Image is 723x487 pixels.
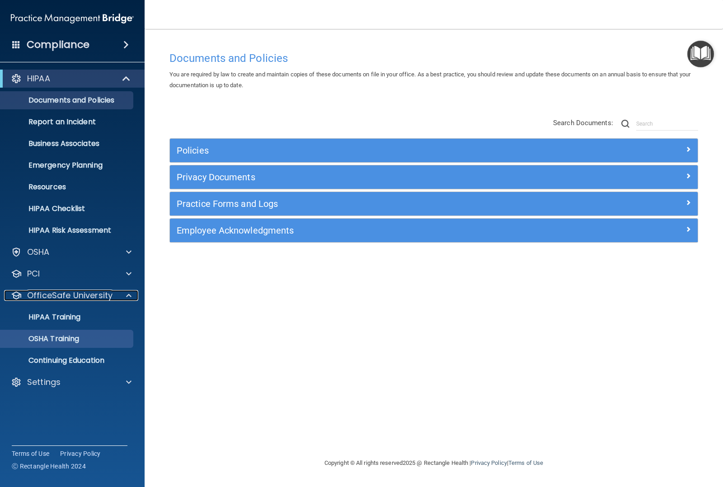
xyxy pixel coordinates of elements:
[27,268,40,279] p: PCI
[6,334,79,343] p: OSHA Training
[27,290,113,301] p: OfficeSafe University
[6,117,129,126] p: Report an Incident
[6,161,129,170] p: Emergency Planning
[177,172,559,182] h5: Privacy Documents
[471,459,507,466] a: Privacy Policy
[177,170,691,184] a: Privacy Documents
[169,71,690,89] span: You are required by law to create and maintain copies of these documents on file in your office. ...
[12,449,49,458] a: Terms of Use
[6,139,129,148] p: Business Associates
[11,9,134,28] img: PMB logo
[60,449,101,458] a: Privacy Policy
[11,290,131,301] a: OfficeSafe University
[11,73,131,84] a: HIPAA
[687,41,714,67] button: Open Resource Center
[6,96,129,105] p: Documents and Policies
[177,225,559,235] h5: Employee Acknowledgments
[11,247,131,258] a: OSHA
[6,313,80,322] p: HIPAA Training
[27,73,50,84] p: HIPAA
[11,377,131,388] a: Settings
[169,52,698,64] h4: Documents and Policies
[27,247,50,258] p: OSHA
[177,223,691,238] a: Employee Acknowledgments
[269,449,599,478] div: Copyright © All rights reserved 2025 @ Rectangle Health | |
[27,38,89,51] h4: Compliance
[12,462,86,471] span: Ⓒ Rectangle Health 2024
[553,119,613,127] span: Search Documents:
[6,204,129,213] p: HIPAA Checklist
[177,143,691,158] a: Policies
[636,117,698,131] input: Search
[6,356,129,365] p: Continuing Education
[177,197,691,211] a: Practice Forms and Logs
[177,199,559,209] h5: Practice Forms and Logs
[11,268,131,279] a: PCI
[567,424,712,459] iframe: Drift Widget Chat Controller
[27,377,61,388] p: Settings
[6,226,129,235] p: HIPAA Risk Assessment
[508,459,543,466] a: Terms of Use
[621,120,629,128] img: ic-search.3b580494.png
[6,183,129,192] p: Resources
[177,145,559,155] h5: Policies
